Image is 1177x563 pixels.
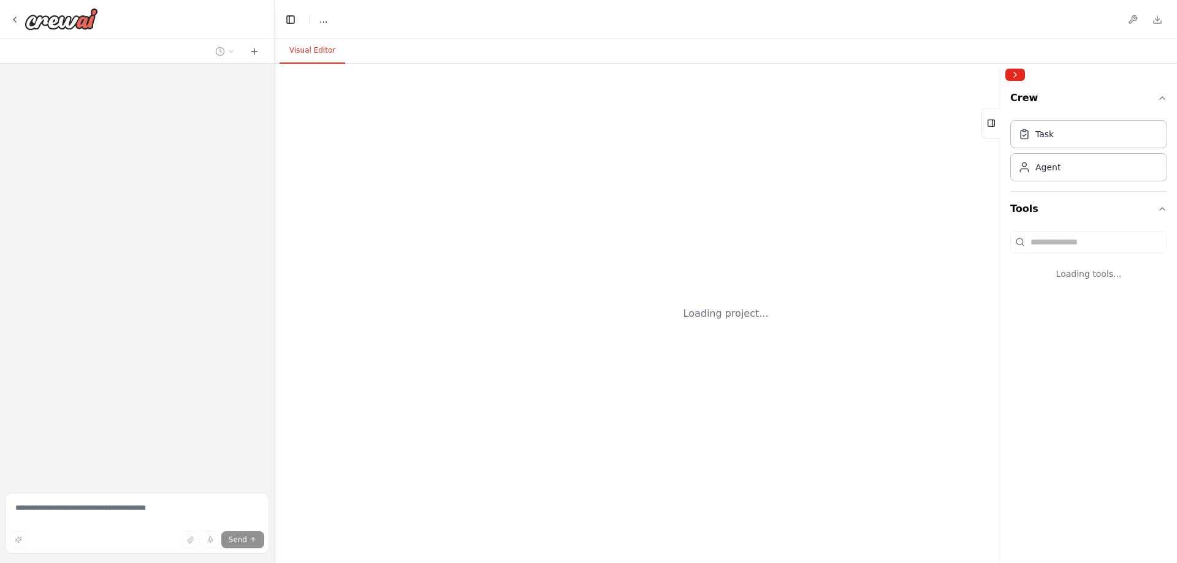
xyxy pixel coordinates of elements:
[1005,69,1025,81] button: Collapse right sidebar
[221,531,264,548] button: Send
[229,535,247,545] span: Send
[319,13,327,26] nav: breadcrumb
[1010,86,1167,115] button: Crew
[282,11,299,28] button: Hide left sidebar
[1010,226,1167,300] div: Tools
[1035,161,1061,173] div: Agent
[280,38,345,64] button: Visual Editor
[319,13,327,26] span: ...
[1035,128,1054,140] div: Task
[25,8,98,30] img: Logo
[210,44,240,59] button: Switch to previous chat
[684,306,769,321] div: Loading project...
[996,64,1005,563] button: Toggle Sidebar
[182,531,199,548] button: Upload files
[1010,192,1167,226] button: Tools
[1010,258,1167,290] div: Loading tools...
[245,44,264,59] button: Start a new chat
[10,531,27,548] button: Improve this prompt
[1010,115,1167,191] div: Crew
[202,531,219,548] button: Click to speak your automation idea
